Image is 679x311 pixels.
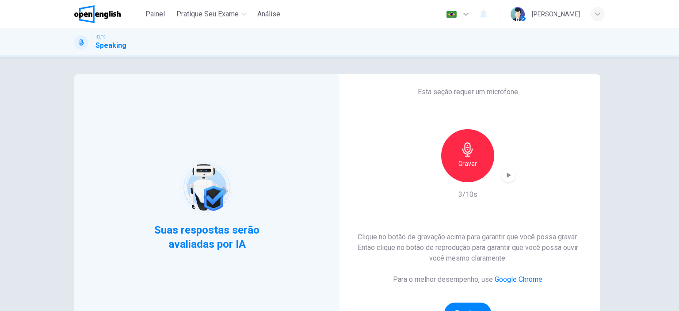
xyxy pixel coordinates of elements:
[495,275,542,284] a: Google Chrome
[173,6,250,22] button: Pratique seu exame
[458,158,477,169] h6: Gravar
[257,9,280,19] span: Análise
[441,129,494,182] button: Gravar
[176,9,239,19] span: Pratique seu exame
[458,189,477,200] h6: 3/10s
[393,274,542,285] h6: Para o melhor desempenho, use
[145,9,165,19] span: Painel
[349,232,586,264] h6: Clique no botão de gravação acima para garantir que você possa gravar. Então clique no botão de r...
[141,6,169,22] button: Painel
[179,159,235,215] img: robot icon
[74,5,141,23] a: OpenEnglish logo
[532,9,580,19] div: [PERSON_NAME]
[446,11,457,18] img: pt
[511,7,525,21] img: Profile picture
[95,40,126,51] h1: Speaking
[95,34,106,40] span: IELTS
[74,5,121,23] img: OpenEnglish logo
[153,223,261,251] span: Suas respostas serão avaliadas por IA
[254,6,284,22] button: Análise
[418,87,518,97] h6: Esta seção requer um microfone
